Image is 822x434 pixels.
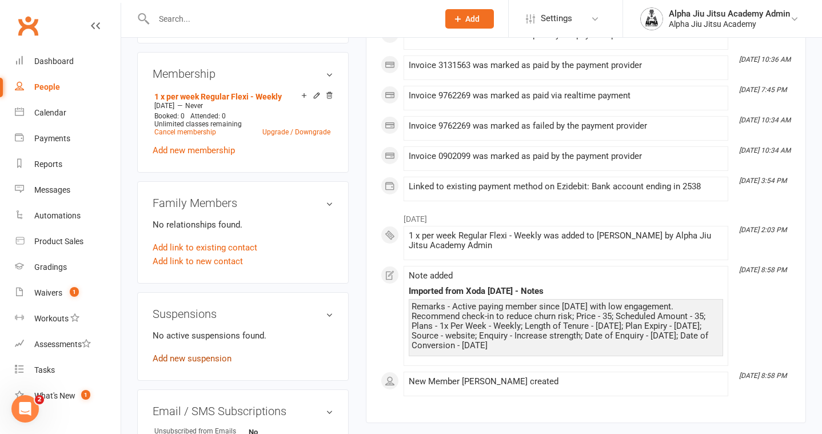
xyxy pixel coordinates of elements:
a: Waivers 1 [15,280,121,306]
i: [DATE] 10:34 AM [739,146,791,154]
span: Booked: 0 [154,112,185,120]
i: [DATE] 7:45 PM [739,86,787,94]
h3: Membership [153,67,333,80]
div: Waivers [34,288,62,297]
iframe: Intercom live chat [11,395,39,423]
div: Invoice 0902099 was marked as paid by the payment provider [409,152,723,161]
div: Tasks [34,365,55,375]
i: [DATE] 10:36 AM [739,55,791,63]
li: [DATE] [381,207,791,225]
a: Gradings [15,254,121,280]
h3: Suspensions [153,308,333,320]
h3: Email / SMS Subscriptions [153,405,333,417]
div: Remarks - Active paying member since [DATE] with low engagement. Recommend check-in to reduce chu... [412,302,720,351]
img: thumb_image1751406779.png [640,7,663,30]
span: Unlimited classes remaining [154,120,242,128]
div: Imported from Xoda [DATE] - Notes [409,286,723,296]
i: [DATE] 2:03 PM [739,226,787,234]
span: [DATE] [154,102,174,110]
span: 1 [81,390,90,400]
a: Add new membership [153,145,235,156]
div: Dashboard [34,57,74,66]
a: Add link to existing contact [153,241,257,254]
div: Messages [34,185,70,194]
a: Payments [15,126,121,152]
span: Settings [541,6,572,31]
div: New Member [PERSON_NAME] created [409,377,723,387]
div: Payments [34,134,70,143]
a: Dashboard [15,49,121,74]
a: Calendar [15,100,121,126]
button: Add [445,9,494,29]
i: [DATE] 8:58 PM [739,266,787,274]
div: 1 x per week Regular Flexi - Weekly was added to [PERSON_NAME] by Alpha Jiu Jitsu Academy Admin [409,231,723,250]
div: Invoice 3131563 was marked as paid by the payment provider [409,61,723,70]
div: Workouts [34,314,69,323]
div: Invoice 9762269 was marked as paid via realtime payment [409,91,723,101]
div: Product Sales [34,237,83,246]
div: Reports [34,160,62,169]
a: 1 x per week Regular Flexi - Weekly [154,92,282,101]
i: [DATE] 8:58 PM [739,372,787,380]
h3: Family Members [153,197,333,209]
a: What's New1 [15,383,121,409]
div: Assessments [34,340,91,349]
input: Search... [150,11,430,27]
div: Automations [34,211,81,220]
a: Automations [15,203,121,229]
span: 1 [70,287,79,297]
i: [DATE] 10:34 AM [739,116,791,124]
a: Add link to new contact [153,254,243,268]
span: 2 [35,395,44,404]
span: Never [185,102,203,110]
a: Add new suspension [153,353,232,364]
a: Cancel membership [154,128,216,136]
div: Invoice 9762269 was marked as failed by the payment provider [409,121,723,131]
a: Messages [15,177,121,203]
a: Reports [15,152,121,177]
div: Alpha Jiu Jitsu Academy Admin [669,9,790,19]
div: Linked to existing payment method on Ezidebit: Bank account ending in 2538 [409,182,723,192]
a: People [15,74,121,100]
p: No active suspensions found. [153,329,333,343]
span: Attended: 0 [190,112,226,120]
a: Product Sales [15,229,121,254]
a: Clubworx [14,11,42,40]
a: Upgrade / Downgrade [262,128,330,136]
div: People [34,82,60,91]
p: No relationships found. [153,218,333,232]
i: [DATE] 3:54 PM [739,177,787,185]
div: What's New [34,391,75,400]
a: Assessments [15,332,121,357]
div: Note added [409,271,723,281]
div: Calendar [34,108,66,117]
a: Tasks [15,357,121,383]
div: Alpha Jiu Jitsu Academy [669,19,790,29]
a: Workouts [15,306,121,332]
span: Add [465,14,480,23]
div: — [151,101,333,110]
div: Gradings [34,262,67,272]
